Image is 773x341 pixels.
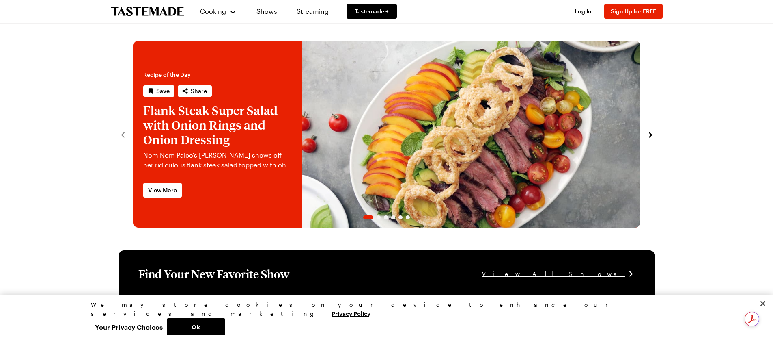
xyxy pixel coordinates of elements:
[200,2,237,21] button: Cooking
[391,215,395,219] span: Go to slide 4
[754,295,772,313] button: Close
[604,4,663,19] button: Sign Up for FREE
[480,293,591,301] a: View full content for [object Object]
[91,300,675,318] div: We may store cookies on your device to enhance our services and marketing.
[167,318,225,335] button: Ok
[384,215,388,219] span: Go to slide 3
[143,85,174,97] button: Save recipe
[178,85,212,97] button: Share
[91,300,675,335] div: Privacy
[406,215,410,219] span: Go to slide 6
[143,183,182,198] a: View More
[91,318,167,335] button: Your Privacy Choices
[482,269,625,278] span: View All Shows
[309,293,420,301] a: View full content for [object Object]
[332,309,370,317] a: More information about your privacy, opens in a new tab
[482,269,635,278] a: View All Shows
[363,215,373,219] span: Go to slide 1
[377,215,381,219] span: Go to slide 2
[347,4,397,19] a: Tastemade +
[156,87,170,95] span: Save
[138,293,249,301] a: View full content for [object Object]
[200,7,226,15] span: Cooking
[355,7,389,15] span: Tastemade +
[575,8,592,15] span: Log In
[646,129,655,139] button: navigate to next item
[119,129,127,139] button: navigate to previous item
[191,87,207,95] span: Share
[111,7,184,16] a: To Tastemade Home Page
[398,215,403,219] span: Go to slide 5
[138,267,289,281] h1: Find Your New Favorite Show
[611,8,656,15] span: Sign Up for FREE
[133,41,640,228] div: 1 / 6
[567,7,599,15] button: Log In
[148,186,177,194] span: View More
